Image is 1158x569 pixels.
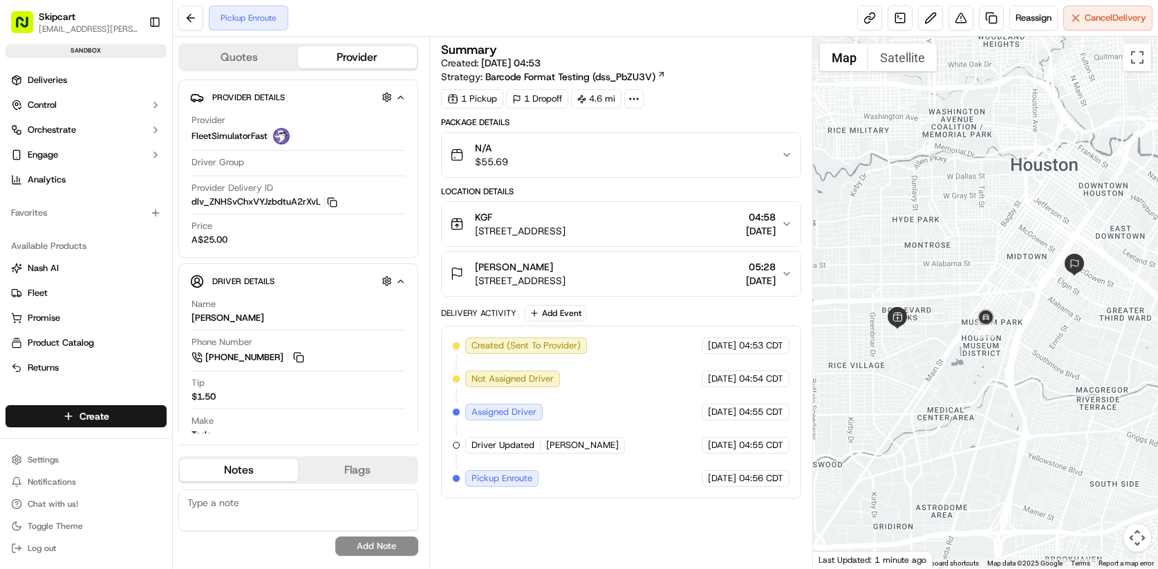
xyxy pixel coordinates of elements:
span: [DATE] [746,274,776,288]
button: Returns [6,357,167,379]
span: Reassign [1016,12,1052,24]
div: [PERSON_NAME] [192,312,264,324]
span: Orchestrate [28,124,76,136]
button: Show satellite imagery [868,44,937,71]
button: Show street map [820,44,868,71]
span: Created: [441,56,541,70]
span: Toggle Theme [28,521,83,532]
span: [DATE] 04:53 [481,57,541,69]
span: 04:55 CDT [739,406,783,418]
span: Created (Sent To Provider) [471,339,581,352]
a: [PHONE_NUMBER] [192,350,306,365]
span: Barcode Format Testing (dss_PbZU3V) [485,70,655,84]
span: Driver Group [192,156,244,169]
button: Promise [6,307,167,329]
button: Chat with us! [6,494,167,514]
button: Product Catalog [6,332,167,354]
a: Terms (opens in new tab) [1071,559,1090,567]
span: Provider [192,114,225,127]
a: Fleet [11,287,161,299]
div: Last Updated: 1 minute ago [813,551,933,568]
span: Product Catalog [28,337,94,349]
a: 📗Knowledge Base [8,195,111,220]
span: Price [192,220,212,232]
button: CancelDelivery [1063,6,1152,30]
button: Start new chat [235,136,252,153]
button: Keyboard shortcuts [919,559,979,568]
div: Favorites [6,202,167,224]
span: 04:58 [746,210,776,224]
div: Tesla [192,429,212,441]
span: KGF [475,210,492,224]
span: Returns [28,362,59,374]
button: Map camera controls [1123,524,1151,552]
div: Location Details [441,186,802,197]
span: N/A [475,141,508,155]
button: Driver Details [190,270,407,292]
button: Settings [6,450,167,469]
span: Chat with us! [28,498,78,510]
span: [STREET_ADDRESS] [475,224,566,238]
p: Welcome 👋 [14,55,252,77]
span: Settings [28,454,59,465]
span: Phone Number [192,336,252,348]
div: 4.6 mi [571,89,622,109]
span: 04:53 CDT [739,339,783,352]
button: Create [6,405,167,427]
div: Start new chat [47,132,227,146]
a: Nash AI [11,262,161,274]
button: Provider Details [190,86,407,109]
button: Flags [298,459,416,481]
div: sandbox [6,44,167,58]
span: Knowledge Base [28,200,106,214]
img: FleetSimulator.png [273,128,290,144]
a: Report a map error [1099,559,1154,567]
span: Deliveries [28,74,67,86]
button: Quotes [180,46,298,68]
a: Returns [11,362,161,374]
span: Log out [28,543,56,554]
span: [DATE] [708,373,736,385]
span: A$25.00 [192,234,227,246]
button: [EMAIL_ADDRESS][PERSON_NAME][DOMAIN_NAME] [39,24,138,35]
div: 💻 [117,202,128,213]
button: Reassign [1009,6,1058,30]
span: Provider Details [212,92,285,103]
span: Engage [28,149,58,161]
button: Log out [6,539,167,558]
div: Available Products [6,235,167,257]
span: Not Assigned Driver [471,373,554,385]
span: 04:55 CDT [739,439,783,451]
div: Package Details [441,117,802,128]
button: Toggle fullscreen view [1123,44,1151,71]
div: Strategy: [441,70,666,84]
button: Toggle Theme [6,516,167,536]
a: Deliveries [6,69,167,91]
span: [DATE] [708,339,736,352]
span: [PERSON_NAME] [546,439,619,451]
button: [PERSON_NAME][STREET_ADDRESS]05:28[DATE] [442,252,801,296]
button: Notes [180,459,298,481]
span: Control [28,99,57,111]
span: Name [192,298,216,310]
span: [DATE] [746,224,776,238]
a: Open this area in Google Maps (opens a new window) [816,550,862,568]
span: FleetSimulatorFast [192,130,268,142]
span: Promise [28,312,60,324]
button: N/A$55.69 [442,133,801,177]
span: Make [192,415,214,427]
button: Fleet [6,282,167,304]
span: Fleet [28,287,48,299]
button: Engage [6,144,167,166]
div: 📗 [14,202,25,213]
span: Map data ©2025 Google [987,559,1063,567]
a: Product Catalog [11,337,161,349]
button: Skipcart [39,10,75,24]
span: 05:28 [746,260,776,274]
a: Powered byPylon [97,234,167,245]
button: Orchestrate [6,119,167,141]
span: Driver Updated [471,439,534,451]
span: Analytics [28,174,66,186]
img: 1736555255976-a54dd68f-1ca7-489b-9aae-adbdc363a1c4 [14,132,39,157]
